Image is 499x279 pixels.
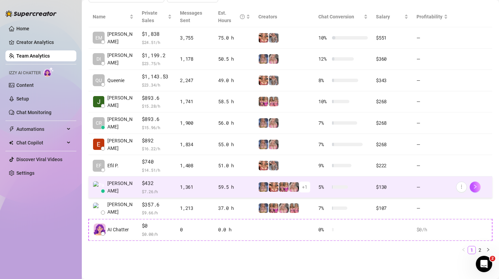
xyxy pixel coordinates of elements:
span: $ 24.51 /h [142,39,172,46]
span: $893.6 [142,94,172,102]
div: 59.5 h [218,183,250,191]
div: $130 [376,183,408,191]
span: [PERSON_NAME] [107,94,134,109]
img: izzy-ai-chatter-avatar-DDCN_rTZ.svg [94,223,106,235]
span: $740 [142,158,172,166]
img: pennylondonvip [269,76,278,85]
td: — [412,49,452,70]
span: 0 % [318,226,329,233]
span: + 1 [302,183,307,191]
span: thunderbolt [9,126,14,132]
img: lilybigboobvip [289,182,299,192]
div: 58.5 h [218,98,250,105]
a: Content [16,82,34,88]
span: more [459,184,464,189]
span: Automations [16,124,65,135]
img: pennylondon [259,161,268,170]
span: QU [95,77,102,84]
span: Private Sales [142,10,157,23]
td: — [412,91,452,113]
span: CR [96,119,102,127]
span: $1,199.2 [142,51,172,60]
span: [PERSON_NAME] [107,30,134,45]
span: Efil P. [107,162,119,169]
td: — [412,27,452,49]
a: Setup [16,96,29,102]
span: right [486,248,490,252]
span: 2 [490,256,495,261]
div: 51.0 h [218,162,250,169]
img: Pat Sintor [93,181,104,192]
span: 5 % [318,183,329,191]
img: Ephryl Pauline [93,139,104,150]
span: left [462,248,466,252]
div: $268 [376,141,408,148]
td: — [412,112,452,134]
div: 37.0 h [218,204,250,212]
div: $0 /h [417,226,448,233]
button: right [484,246,492,254]
div: $343 [376,77,408,84]
span: $893.6 [142,115,172,123]
span: Messages Sent [180,10,202,23]
iframe: Intercom live chat [476,256,492,272]
span: EF [96,162,102,169]
div: 1,408 [180,162,210,169]
div: 1,361 [180,183,210,191]
img: lilybigboobs [259,118,268,128]
span: 9 % [318,162,329,169]
div: 2,247 [180,77,210,84]
img: pennylondonvip [269,161,278,170]
span: Profitability [417,14,442,19]
img: pennylondon [259,76,268,85]
img: pennylondon [269,182,278,192]
img: lilybigboobs [259,140,268,149]
div: 55.0 h [218,141,250,148]
span: 7 % [318,204,329,212]
span: $ 7.26 /h [142,188,172,195]
span: Chat Conversion [318,14,354,19]
td: — [412,198,452,219]
img: hotmomlove [279,182,289,192]
a: 2 [476,246,484,254]
td: — [412,176,452,198]
div: $268 [376,119,408,127]
div: $222 [376,162,408,169]
a: Home [16,26,29,31]
td: — [412,155,452,176]
button: left [459,246,468,254]
span: AI Chatter [107,226,129,233]
span: question-circle [240,9,245,24]
li: Previous Page [459,246,468,254]
span: $ 14.51 /h [142,167,172,173]
span: [PERSON_NAME] [107,180,134,195]
img: lilybigboobvip [269,54,278,64]
span: 10 % [318,98,329,105]
a: Settings [16,170,34,176]
span: $ 23.75 /h [142,60,172,67]
span: $357.6 [142,201,172,209]
img: lilybigboobs [259,54,268,64]
img: lilybigboobs [259,203,268,213]
span: $ 15.96 /h [142,124,172,131]
span: Salary [376,14,390,19]
img: pennylondon [259,33,268,43]
th: Creators [254,6,314,27]
div: $107 [376,204,408,212]
div: 1,213 [180,204,210,212]
span: DI [96,55,101,63]
img: pennylondonvip [269,33,278,43]
div: 3,755 [180,34,210,42]
span: $ 23.34 /h [142,81,172,88]
img: hotmomlove [269,203,278,213]
span: $ 0.00 /h [142,231,172,237]
div: 0 [180,226,210,233]
img: lilybigboobvip [269,140,278,149]
div: $551 [376,34,408,42]
div: $268 [376,98,408,105]
div: 1,178 [180,55,210,63]
span: $0 [142,222,172,230]
a: Team Analytics [16,53,50,59]
span: 10 % [318,34,329,42]
span: 12 % [318,55,329,63]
